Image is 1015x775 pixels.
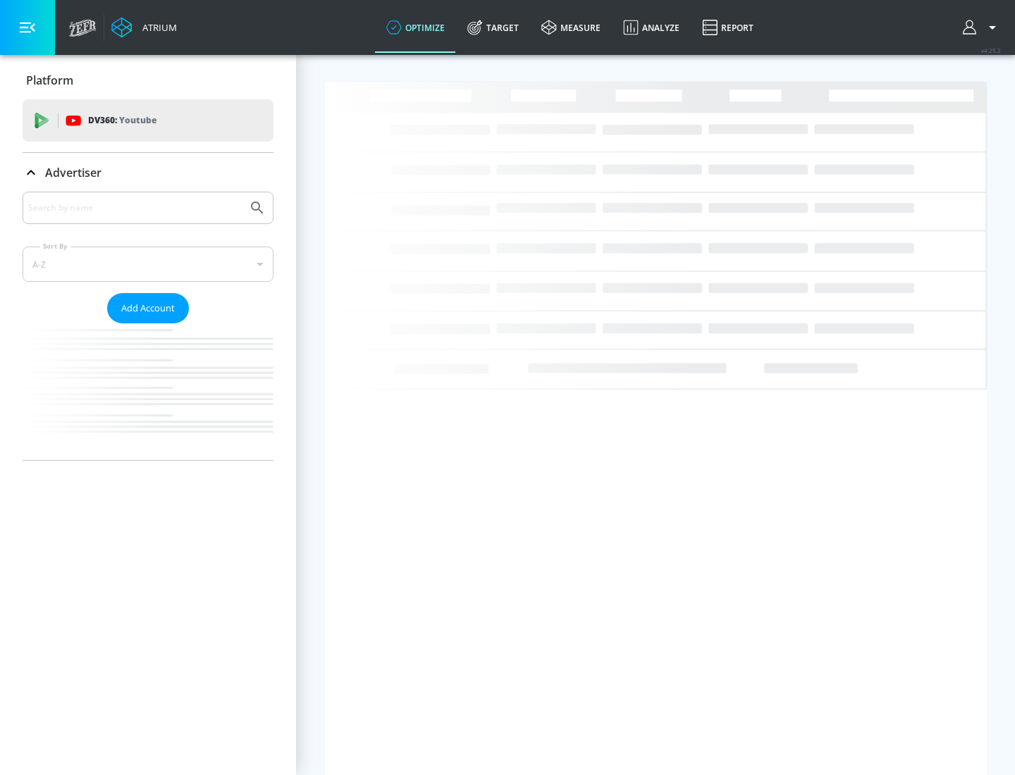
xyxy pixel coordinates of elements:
[111,17,177,38] a: Atrium
[23,192,273,460] div: Advertiser
[45,165,101,180] p: Advertiser
[23,61,273,100] div: Platform
[23,99,273,142] div: DV360: Youtube
[28,199,242,217] input: Search by name
[40,242,70,251] label: Sort By
[456,2,530,53] a: Target
[121,300,175,316] span: Add Account
[137,21,177,34] div: Atrium
[691,2,765,53] a: Report
[23,247,273,282] div: A-Z
[26,73,73,88] p: Platform
[119,113,156,128] p: Youtube
[88,113,156,128] p: DV360:
[107,293,189,323] button: Add Account
[375,2,456,53] a: optimize
[530,2,612,53] a: measure
[981,46,1001,54] span: v 4.25.2
[612,2,691,53] a: Analyze
[23,153,273,192] div: Advertiser
[23,323,273,460] nav: list of Advertiser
